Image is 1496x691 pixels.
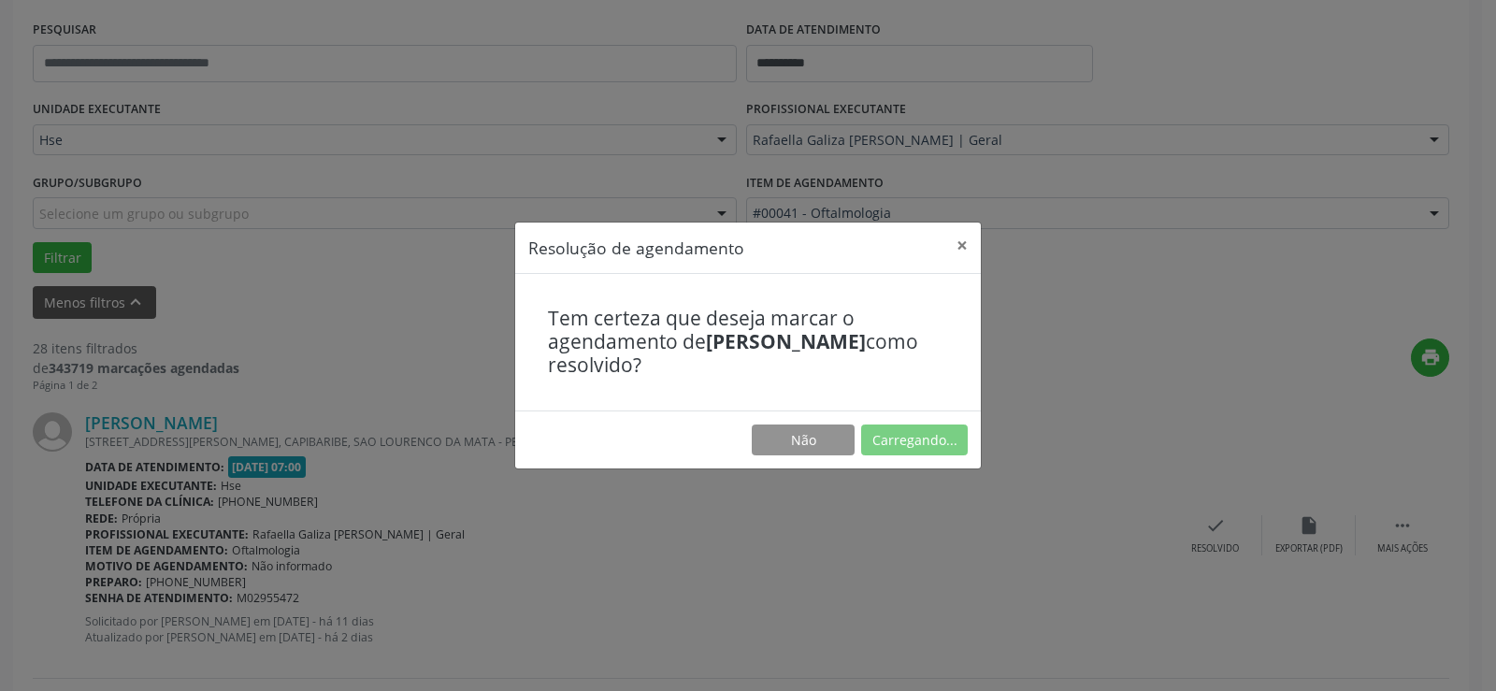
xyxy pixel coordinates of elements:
h4: Tem certeza que deseja marcar o agendamento de como resolvido? [548,307,948,378]
button: Close [943,223,981,268]
button: Não [752,425,855,456]
b: [PERSON_NAME] [706,328,866,354]
button: Carregando... [861,425,968,456]
h5: Resolução de agendamento [528,236,744,260]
